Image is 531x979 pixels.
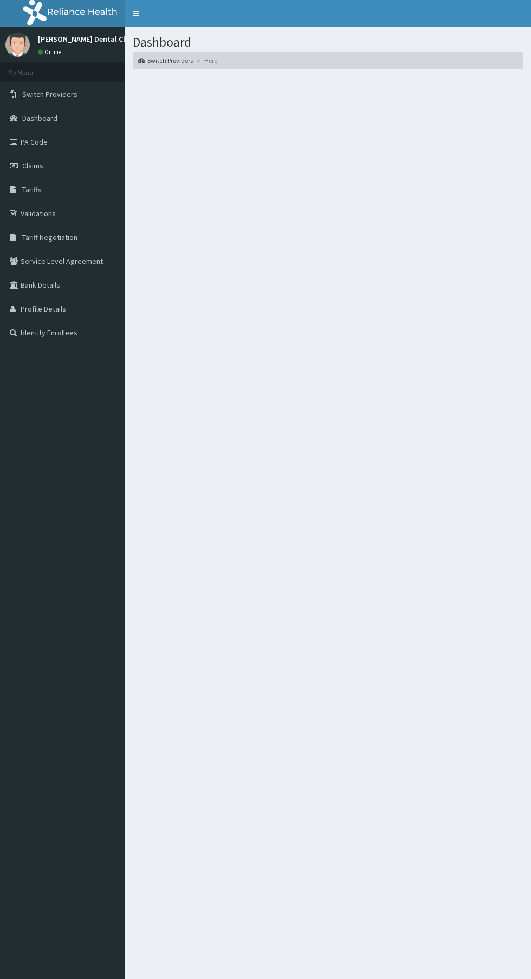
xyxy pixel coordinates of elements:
[22,113,57,123] span: Dashboard
[194,56,217,65] li: Here
[22,185,42,194] span: Tariffs
[22,161,43,171] span: Claims
[22,232,77,242] span: Tariff Negotiation
[5,33,30,57] img: User Image
[38,35,138,43] p: [PERSON_NAME] Dental Clinic
[138,56,193,65] a: Switch Providers
[22,89,77,99] span: Switch Providers
[38,48,64,56] a: Online
[133,35,523,49] h1: Dashboard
